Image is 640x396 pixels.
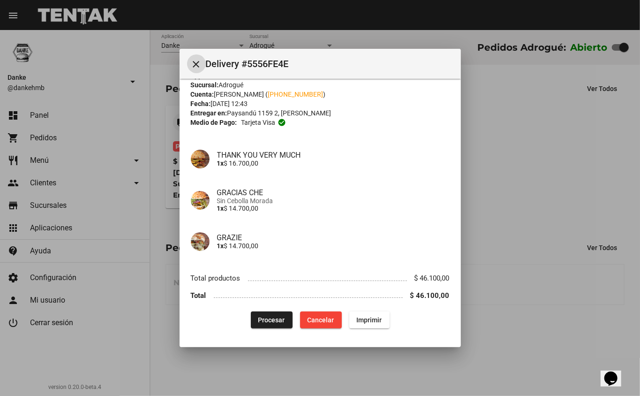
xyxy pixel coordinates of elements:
div: [DATE] 12:43 [191,99,450,108]
li: Total $ 46.100,00 [191,287,450,304]
img: 60f4cbaf-b0e4-4933-a206-3fb71a262f74.png [191,150,210,168]
span: Procesar [258,316,285,324]
span: Tarjeta visa [241,118,275,127]
button: Cancelar [300,312,342,328]
b: 1x [217,242,224,250]
b: 1x [217,205,224,212]
div: Adrogué [191,80,450,90]
p: $ 16.700,00 [217,160,450,167]
strong: Cuenta: [191,91,214,98]
a: [PHONE_NUMBER] [268,91,324,98]
strong: Entregar en: [191,109,227,117]
h4: GRAZIE [217,233,450,242]
span: Sin Cebolla Morada [217,197,450,205]
p: $ 14.700,00 [217,205,450,212]
button: Imprimir [349,312,390,328]
img: f44e3677-93e0-45e7-9b22-8afb0cb9c0b5.png [191,191,210,210]
strong: Fecha: [191,100,211,107]
mat-icon: Cerrar [191,59,202,70]
b: 1x [217,160,224,167]
div: [PERSON_NAME] ( ) [191,90,450,99]
span: Delivery #5556FE4E [206,56,453,71]
strong: Sucursal: [191,81,219,89]
img: 38231b67-3d95-44ab-94d1-b5e6824bbf5e.png [191,232,210,251]
strong: Medio de Pago: [191,118,237,127]
mat-icon: check_circle [278,118,286,127]
span: Imprimir [357,316,382,324]
button: Procesar [251,312,293,328]
strong: App: [191,72,204,79]
div: Paysandú 1159 2, [PERSON_NAME] [191,108,450,118]
h4: THANK YOU VERY MUCH [217,151,450,160]
iframe: chat widget [601,358,631,387]
p: $ 14.700,00 [217,242,450,250]
button: Cerrar [187,54,206,73]
h4: GRACIAS CHE [217,188,450,197]
span: Cancelar [308,316,334,324]
li: Total productos $ 46.100,00 [191,270,450,287]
